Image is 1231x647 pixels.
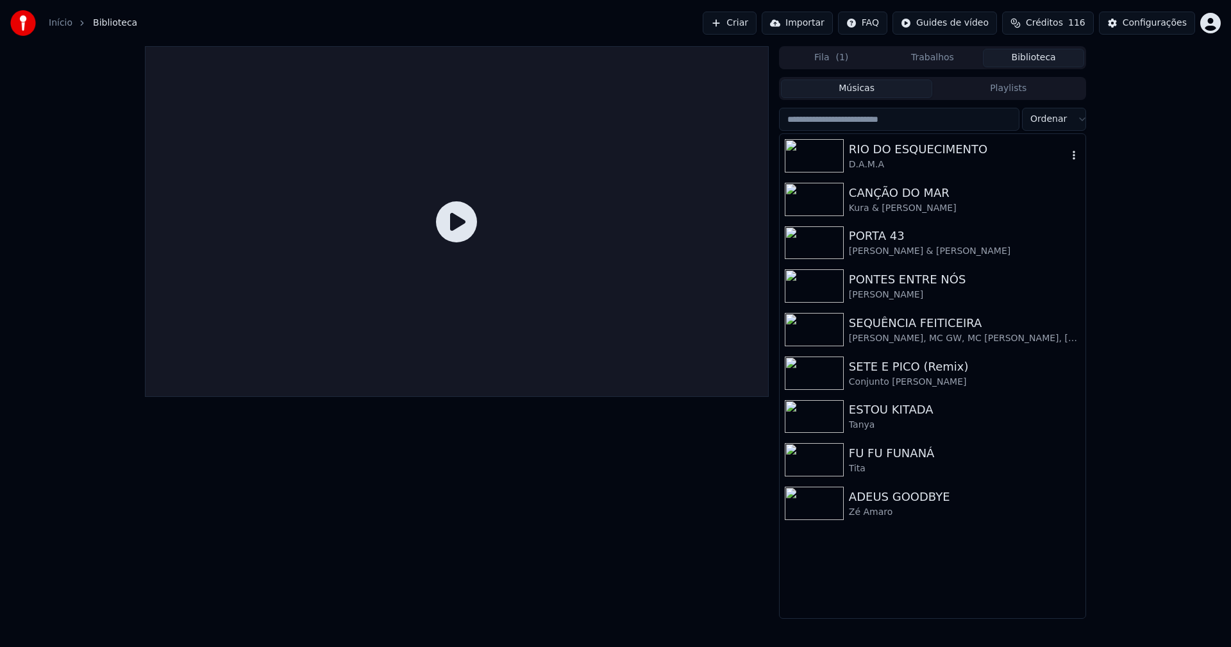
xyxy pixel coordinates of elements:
div: [PERSON_NAME] [849,289,1080,301]
div: Tanya [849,419,1080,432]
div: PORTA 43 [849,227,1080,245]
button: Biblioteca [983,49,1084,67]
div: PONTES ENTRE NÓS [849,271,1080,289]
div: D.A.M.A [849,158,1068,171]
div: SETE E PICO (Remix) [849,358,1080,376]
button: FAQ [838,12,887,35]
div: SEQUÊNCIA FEITICEIRA [849,314,1080,332]
button: Músicas [781,80,933,98]
button: Configurações [1099,12,1195,35]
span: Biblioteca [93,17,137,29]
nav: breadcrumb [49,17,137,29]
span: 116 [1068,17,1085,29]
div: Tita [849,462,1080,475]
img: youka [10,10,36,36]
button: Guides de vídeo [892,12,997,35]
div: Configurações [1123,17,1187,29]
div: ADEUS GOODBYE [849,488,1080,506]
div: [PERSON_NAME], MC GW, MC [PERSON_NAME], [PERSON_NAME], [PERSON_NAME] [849,332,1080,345]
div: CANÇÃO DO MAR [849,184,1080,202]
span: ( 1 ) [835,51,848,64]
button: Criar [703,12,757,35]
button: Créditos116 [1002,12,1094,35]
div: Zé Amaro [849,506,1080,519]
div: [PERSON_NAME] & [PERSON_NAME] [849,245,1080,258]
button: Playlists [932,80,1084,98]
div: RIO DO ESQUECIMENTO [849,140,1068,158]
div: Conjunto [PERSON_NAME] [849,376,1080,389]
div: ESTOU KITADA [849,401,1080,419]
span: Ordenar [1030,113,1067,126]
button: Fila [781,49,882,67]
button: Trabalhos [882,49,984,67]
div: FU FU FUNANÁ [849,444,1080,462]
button: Importar [762,12,833,35]
span: Créditos [1026,17,1063,29]
div: Kura & [PERSON_NAME] [849,202,1080,215]
a: Início [49,17,72,29]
